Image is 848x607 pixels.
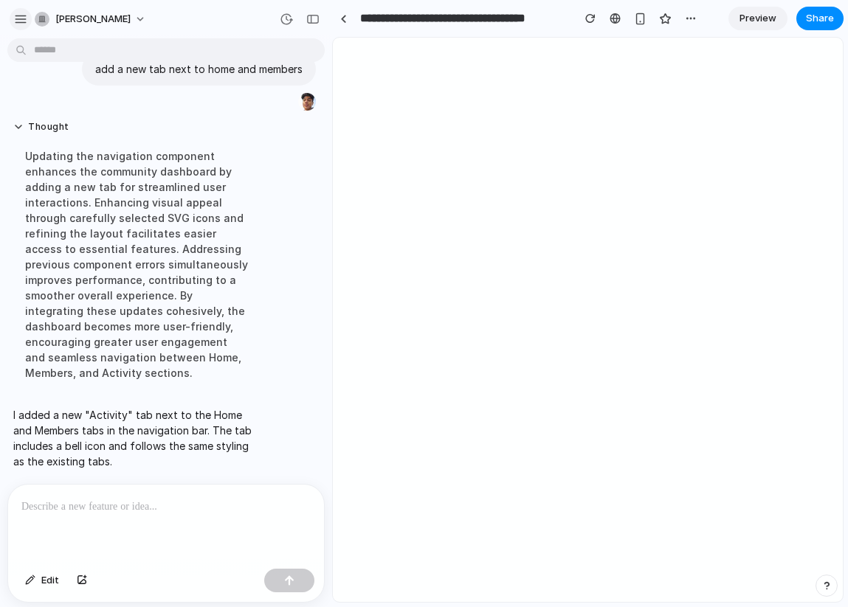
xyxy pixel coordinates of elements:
span: Preview [740,11,776,26]
p: I added a new "Activity" tab next to the Home and Members tabs in the navigation bar. The tab inc... [13,407,260,469]
p: add a new tab next to home and members [95,61,303,77]
span: [PERSON_NAME] [55,12,131,27]
a: Preview [728,7,787,30]
span: Edit [41,573,59,588]
span: Share [806,11,834,26]
div: Updating the navigation component enhances the community dashboard by adding a new tab for stream... [13,139,260,389]
button: Edit [18,569,66,592]
button: Share [796,7,844,30]
button: [PERSON_NAME] [29,7,154,31]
